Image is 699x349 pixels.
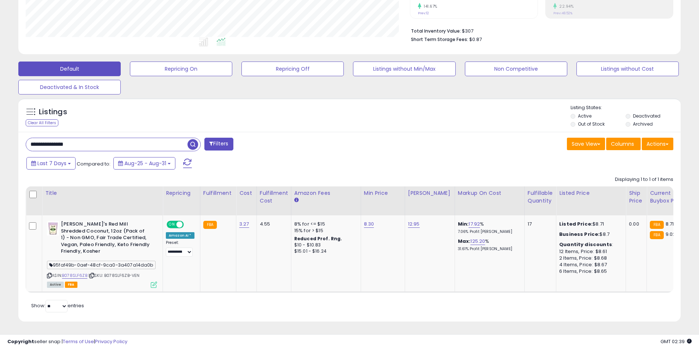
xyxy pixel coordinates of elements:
[458,220,469,227] b: Min:
[166,232,194,239] div: Amazon AI *
[77,160,110,167] span: Compared to:
[666,220,674,227] span: 8.71
[37,160,66,167] span: Last 7 Days
[458,238,471,245] b: Max:
[166,189,197,197] div: Repricing
[557,4,574,9] small: 22.94%
[294,189,358,197] div: Amazon Fees
[615,176,673,183] div: Displaying 1 to 1 of 1 items
[469,220,480,228] a: 17.92
[88,272,140,278] span: | SKU: B078SLF6ZB-VEN
[166,240,194,257] div: Preset:
[239,220,249,228] a: 3.27
[458,221,519,234] div: %
[660,338,692,345] span: 2025-09-8 02:39 GMT
[47,221,157,287] div: ASIN:
[124,160,166,167] span: Aug-25 - Aug-31
[95,338,127,345] a: Privacy Policy
[65,282,77,288] span: FBA
[130,62,232,76] button: Repricing On
[39,107,67,117] h5: Listings
[411,28,461,34] b: Total Inventory Value:
[650,189,688,205] div: Current Buybox Price
[353,62,455,76] button: Listings without Min/Max
[633,121,653,127] label: Archived
[553,11,572,15] small: Prev: 48.52%
[642,138,673,150] button: Actions
[559,241,620,248] div: :
[650,231,663,239] small: FBA
[411,36,468,42] b: Short Term Storage Fees:
[7,338,127,345] div: seller snap | |
[63,338,94,345] a: Terms of Use
[62,272,87,279] a: B078SLF6ZB
[364,189,402,197] div: Min Price
[559,255,620,261] div: 2 Items, Price: $8.68
[294,235,342,242] b: Reduced Prof. Rng.
[559,231,620,238] div: $8.7
[455,186,524,215] th: The percentage added to the cost of goods (COGS) that forms the calculator for Min & Max prices.
[559,268,620,275] div: 6 Items, Price: $8.65
[411,26,668,35] li: $307
[650,221,663,229] small: FBA
[576,62,679,76] button: Listings without Cost
[528,221,550,227] div: 17
[465,62,567,76] button: Non Competitive
[629,189,644,205] div: Ship Price
[578,113,591,119] label: Active
[18,62,121,76] button: Default
[571,104,681,111] p: Listing States:
[31,302,84,309] span: Show: entries
[239,189,254,197] div: Cost
[629,221,641,227] div: 0.00
[203,189,233,197] div: Fulfillment
[26,157,76,170] button: Last 7 Days
[47,221,59,235] img: 41SiXv2gBCL._SL40_.jpg
[559,261,620,268] div: 4 Items, Price: $8.67
[408,220,420,228] a: 12.95
[61,221,150,257] b: [PERSON_NAME]'s Red Mill Shredded Coconut, 12oz (Pack of 1) - Non GMO, Fair Trade Certified, Vega...
[260,189,288,205] div: Fulfillment Cost
[47,261,156,269] span: 95faf49b-0aef-48cf-9ca0-3a407a14da0b
[458,229,519,234] p: 7.06% Profit [PERSON_NAME]
[408,189,452,197] div: [PERSON_NAME]
[204,138,233,151] button: Filters
[47,282,64,288] span: All listings currently available for purchase on Amazon
[203,221,217,229] small: FBA
[528,189,553,205] div: Fulfillable Quantity
[364,220,374,228] a: 8.30
[26,119,58,126] div: Clear All Filters
[611,140,634,148] span: Columns
[241,62,344,76] button: Repricing Off
[294,221,355,227] div: 8% for <= $15
[260,221,285,227] div: 4.55
[167,222,176,228] span: ON
[559,221,620,227] div: $8.71
[559,189,623,197] div: Listed Price
[183,222,194,228] span: OFF
[458,246,519,252] p: 31.61% Profit [PERSON_NAME]
[421,4,437,9] small: 141.67%
[113,157,175,170] button: Aug-25 - Aug-31
[559,231,600,238] b: Business Price:
[18,80,121,94] button: Deactivated & In Stock
[559,241,612,248] b: Quantity discounts
[470,238,485,245] a: 125.20
[294,227,355,234] div: 15% for > $15
[418,11,429,15] small: Prev: 12
[606,138,641,150] button: Columns
[469,36,482,43] span: $0.87
[578,121,605,127] label: Out of Stock
[294,242,355,248] div: $10 - $10.83
[294,248,355,255] div: $15.01 - $16.24
[633,113,660,119] label: Deactivated
[567,138,605,150] button: Save View
[7,338,34,345] strong: Copyright
[458,238,519,252] div: %
[559,220,593,227] b: Listed Price:
[294,197,299,204] small: Amazon Fees.
[45,189,160,197] div: Title
[666,231,676,238] span: 9.02
[559,248,620,255] div: 12 Items, Price: $8.61
[458,189,521,197] div: Markup on Cost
